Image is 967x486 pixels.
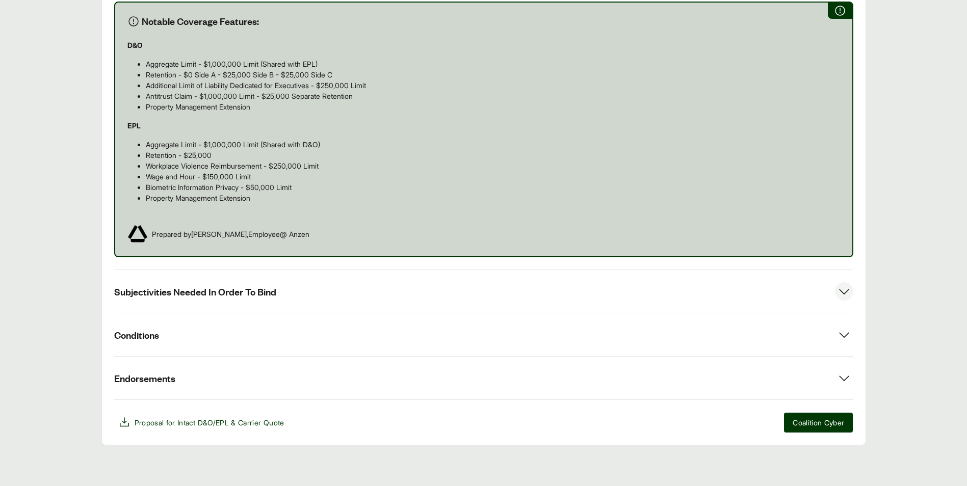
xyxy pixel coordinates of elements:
[152,229,309,239] span: Prepared by [PERSON_NAME] , Employee @ Anzen
[146,139,840,150] p: Aggregate Limit - $1,000,000 Limit (Shared with D&O)
[231,418,284,427] span: & Carrier Quote
[146,91,840,101] p: Antitrust Claim - $1,000,000 Limit - $25,000 Separate Retention
[146,160,840,171] p: Workplace Violence Reimbursement - $250,000 Limit
[127,41,143,49] strong: D&O
[784,413,853,433] button: Coalition Cyber
[146,59,840,69] p: Aggregate Limit - $1,000,000 Limit (Shared with EPL)
[114,372,175,385] span: Endorsements
[146,182,840,193] p: Biometric Information Privacy - $50,000 Limit
[114,270,853,313] button: Subjectivities Needed In Order To Bind
[146,150,840,160] p: Retention - $25,000
[114,285,276,298] span: Subjectivities Needed In Order To Bind
[135,417,284,428] span: Proposal for
[177,418,229,427] span: Intact D&O/EPL
[127,121,141,130] strong: EPL
[793,417,844,428] span: Coalition Cyber
[146,171,840,182] p: Wage and Hour - $150,000 Limit
[146,101,840,112] p: Property Management Extension
[146,193,840,203] p: Property Management Extension
[142,15,259,28] span: Notable Coverage Features:
[114,357,853,399] button: Endorsements
[146,69,840,80] p: Retention - $0 Side A - $25,000 Side B - $25,000 Side C
[146,80,840,91] p: Additional Limit of Liability Dedicated for Executives - $250,000 Limit
[114,313,853,356] button: Conditions
[114,329,159,341] span: Conditions
[114,412,289,433] button: Proposal for Intact D&O/EPL & Carrier Quote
